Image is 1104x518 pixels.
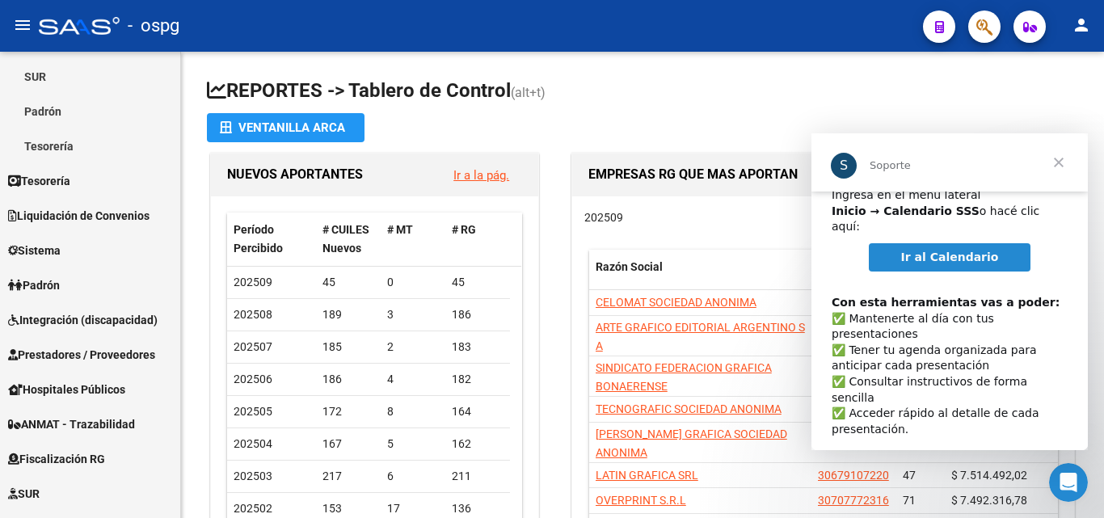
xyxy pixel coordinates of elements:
datatable-header-cell: # CUILES Nuevos [316,213,381,266]
mat-icon: person [1072,15,1091,35]
span: Razón Social [596,260,663,273]
span: SUR [8,485,40,503]
span: 202508 [234,308,272,321]
div: 186 [322,370,374,389]
span: Hospitales Públicos [8,381,125,398]
a: Ir a la pág. [453,168,509,183]
div: ​✅ Mantenerte al día con tus presentaciones ✅ Tener tu agenda organizada para anticipar cada pres... [20,145,256,352]
span: 30679107220 [818,469,889,482]
span: $ 7.492.316,78 [951,494,1027,507]
span: Período Percibido [234,223,283,255]
div: 167 [322,435,374,453]
span: $ 7.514.492,02 [951,469,1027,482]
span: 202502 [234,502,272,515]
span: SINDICATO FEDERACION GRAFICA BONAERENSE [596,361,772,393]
span: NUEVOS APORTANTES [227,166,363,182]
span: 47 [903,469,916,482]
span: 202505 [234,405,272,418]
span: CELOMAT SOCIEDAD ANONIMA [596,296,756,309]
span: Prestadores / Proveedores [8,346,155,364]
button: Ir a la pág. [440,160,522,190]
div: 189 [322,305,374,324]
span: EMPRESAS RG QUE MAS APORTAN [588,166,798,182]
span: OVERPRINT S.R.L [596,494,686,507]
div: 45 [452,273,504,292]
div: 185 [322,338,374,356]
div: 5 [387,435,439,453]
datatable-header-cell: Período Percibido [227,213,316,266]
span: 30707772316 [818,494,889,507]
div: 217 [322,467,374,486]
span: Integración (discapacidad) [8,311,158,329]
b: Con esta herramientas vas a poder: [20,162,248,175]
span: LATIN GRAFICA SRL [596,469,698,482]
iframe: Intercom live chat [1049,463,1088,502]
span: Fiscalización RG [8,450,105,468]
datatable-header-cell: Razón Social [589,250,811,303]
span: [PERSON_NAME] GRAFICA SOCIEDAD ANONIMA [596,427,787,459]
div: 136 [452,499,504,518]
div: 2 [387,338,439,356]
div: 211 [452,467,504,486]
span: ARTE GRAFICO EDITORIAL ARGENTINO S A [596,321,805,352]
div: 153 [322,499,374,518]
mat-icon: menu [13,15,32,35]
iframe: Intercom live chat mensaje [811,133,1088,450]
div: 8 [387,402,439,421]
div: 4 [387,370,439,389]
div: 45 [322,273,374,292]
span: - ospg [128,8,179,44]
span: # RG [452,223,476,236]
div: 186 [452,305,504,324]
span: 202503 [234,470,272,482]
span: ANMAT - Trazabilidad [8,415,135,433]
datatable-header-cell: # MT [381,213,445,266]
div: 17 [387,499,439,518]
div: 172 [322,402,374,421]
div: 6 [387,467,439,486]
div: Ventanilla ARCA [220,113,352,142]
div: 3 [387,305,439,324]
span: 202506 [234,373,272,385]
span: Tesorería [8,172,70,190]
div: 0 [387,273,439,292]
span: TECNOGRAFIC SOCIEDAD ANONIMA [596,402,782,415]
span: Padrón [8,276,60,294]
span: Liquidación de Convenios [8,207,150,225]
span: 202504 [234,437,272,450]
span: # MT [387,223,413,236]
div: 182 [452,370,504,389]
span: Sistema [8,242,61,259]
span: 202509 [234,276,272,288]
h1: REPORTES -> Tablero de Control [207,78,1078,106]
span: 202507 [234,340,272,353]
span: 202509 [584,211,623,224]
div: 162 [452,435,504,453]
span: (alt+t) [511,85,546,100]
button: Ventanilla ARCA [207,113,364,142]
div: 183 [452,338,504,356]
span: 71 [903,494,916,507]
span: # CUILES Nuevos [322,223,369,255]
datatable-header-cell: # RG [445,213,510,266]
div: 164 [452,402,504,421]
